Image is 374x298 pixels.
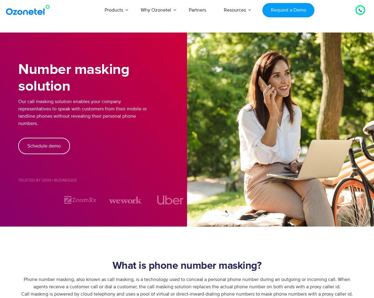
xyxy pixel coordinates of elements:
[154,196,187,205] div: 4 / 7
[18,178,187,182] h5: Trusted by 2000+ Businesses
[64,195,97,205] div: 2 / 7
[262,3,314,17] a: Request a Demo
[157,196,184,205] img: uber.svg
[18,195,187,205] div: Image Carousel
[18,98,187,127] p: Our call masking solution enables your company representatives to speak with customers from their...
[109,195,142,205] img: wework.svg
[18,138,70,154] a: Schedule demo
[27,144,61,148] span: Schedule demo
[64,195,97,205] img: zoomrx.svg
[18,196,51,204] div: 1 / 7
[18,260,356,272] h2: What is phone number masking?
[109,195,142,205] div: 3 / 7
[18,61,187,95] h1: Number masking solution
